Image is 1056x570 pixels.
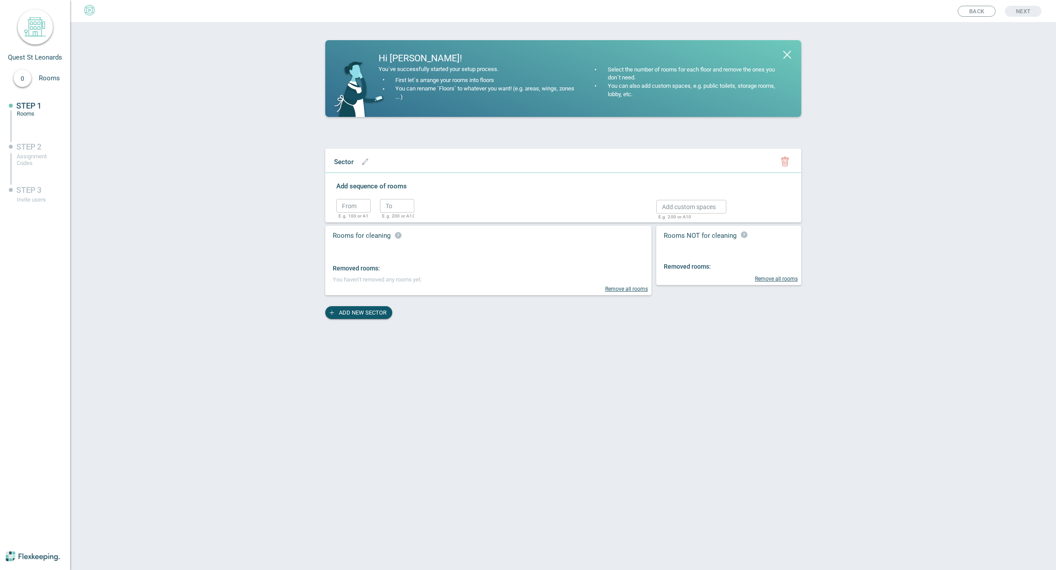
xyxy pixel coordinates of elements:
span: Sector [334,158,353,166]
div: Assignment Codes [17,153,56,166]
button: Back [958,6,996,17]
span: Back [969,6,984,16]
span: ADD NEW SECTOR [339,306,387,319]
div: Select the number of rooms for each floor and remove the ones you don`t need. [606,66,786,82]
p: E.g. 100 or A1 [338,214,364,218]
div: Remove all rooms [664,276,802,282]
label: Add sequence of rooms [336,182,639,191]
div: Hi [PERSON_NAME]! [379,54,575,63]
span: STEP 3 [16,185,41,195]
div: Invite users [17,196,56,203]
div: You can rename `Floors` to whatever you want! (e.g. areas, wings, zones ... ) [393,85,575,101]
p: E.g. 200 or A10 [658,215,720,219]
div: 0 [14,69,31,87]
div: First let`s arrange your rooms into floors [393,76,494,85]
span: STEP 2 [16,142,41,151]
div: You`ve successfully started your setup process. [379,65,575,74]
button: ADD NEW SECTOR [325,306,392,319]
div: You can also add custom spaces, e.g. public toilets, storage rooms, lobby, etc. [606,82,786,99]
div: Removed rooms: [664,262,802,271]
span: Rooms [39,74,70,82]
div: Rooms [17,110,56,117]
span: Rooms NOT for cleaning [664,232,736,240]
span: You haven’t removed any rooms yet. [333,276,422,283]
span: STEP 1 [16,101,41,110]
span: Rooms for cleaning [333,232,402,240]
div: Remove all rooms [333,286,651,292]
p: E.g. 200 or A10 [382,214,408,218]
div: Removed rooms: [333,264,651,273]
span: Quest St Leonards [8,53,62,61]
